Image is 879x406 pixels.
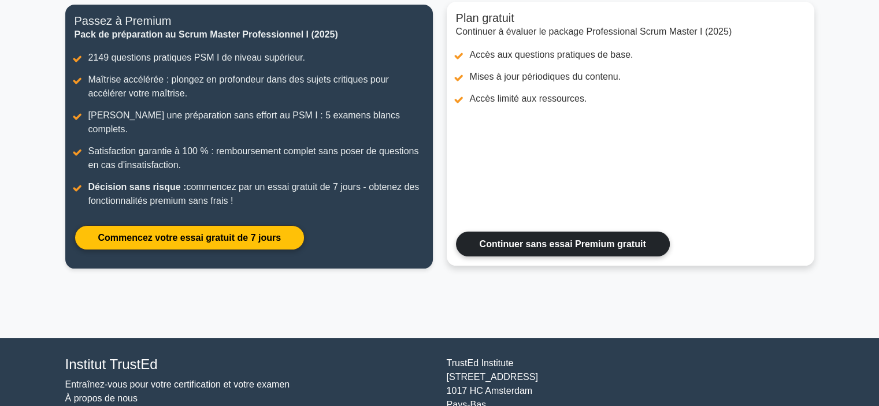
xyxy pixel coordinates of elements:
[447,358,514,368] font: TrustEd Institute
[456,232,670,256] a: Continuer sans essai Premium gratuit
[447,386,533,396] font: 1017 HC Amsterdam
[65,379,290,389] a: Entraînez-vous pour votre certification et votre examen
[75,225,305,250] a: Commencez votre essai gratuit de 7 jours
[65,356,158,372] font: Institut TrustEd
[65,393,138,403] a: À propos de nous
[447,372,538,382] font: [STREET_ADDRESS]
